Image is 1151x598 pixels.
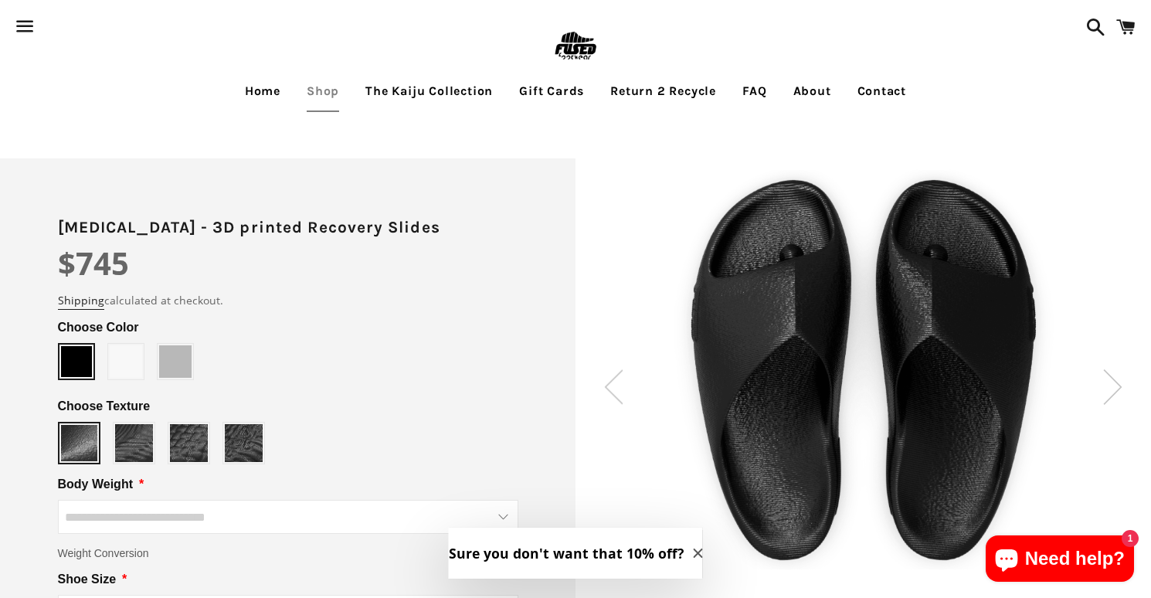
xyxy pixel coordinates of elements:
[115,424,153,462] img: https://cdn.shopify.com/s/files/1/2395/9785/files/Texture-Eirean.png?v=1740121219
[58,292,518,309] div: calculated at checkout.
[58,397,154,416] span: Choose Texture
[846,72,918,110] a: Contact
[58,475,136,494] span: Body Weight
[58,216,518,239] h2: [MEDICAL_DATA] - 3D printed Recovery Slides
[61,425,97,461] img: https://cdn.shopify.com/s/files/1/2395/9785/files/Texture-Slate.png?v=1740121210
[58,293,104,310] a: Shipping
[295,72,351,110] a: Shop
[782,72,843,110] a: About
[550,22,600,72] img: FUSEDfootwear
[225,424,263,462] img: https://cdn.shopify.com/s/files/1/2395/9785/files/Texture-Gyri.png?v=1740121242
[58,500,518,534] input: Body Weight
[599,72,728,110] a: Return 2 Recycle
[647,170,1079,569] img: Slate-Black
[58,545,149,562] span: Weight Conversion
[58,570,120,589] span: Shoe Size
[1103,369,1122,404] img: SVG Icon
[981,535,1139,586] inbox-online-store-chat: Shopify online store chat
[170,424,208,462] img: https://cdn.shopify.com/s/files/1/2395/9785/files/Texture-Weave.png?v=1740121232
[233,72,292,110] a: Home
[58,318,142,337] span: Choose Color
[58,242,129,284] span: $745
[604,369,623,404] img: SVG Icon
[508,72,596,110] a: Gift Cards
[354,72,504,110] a: The Kaiju Collection
[731,72,778,110] a: FAQ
